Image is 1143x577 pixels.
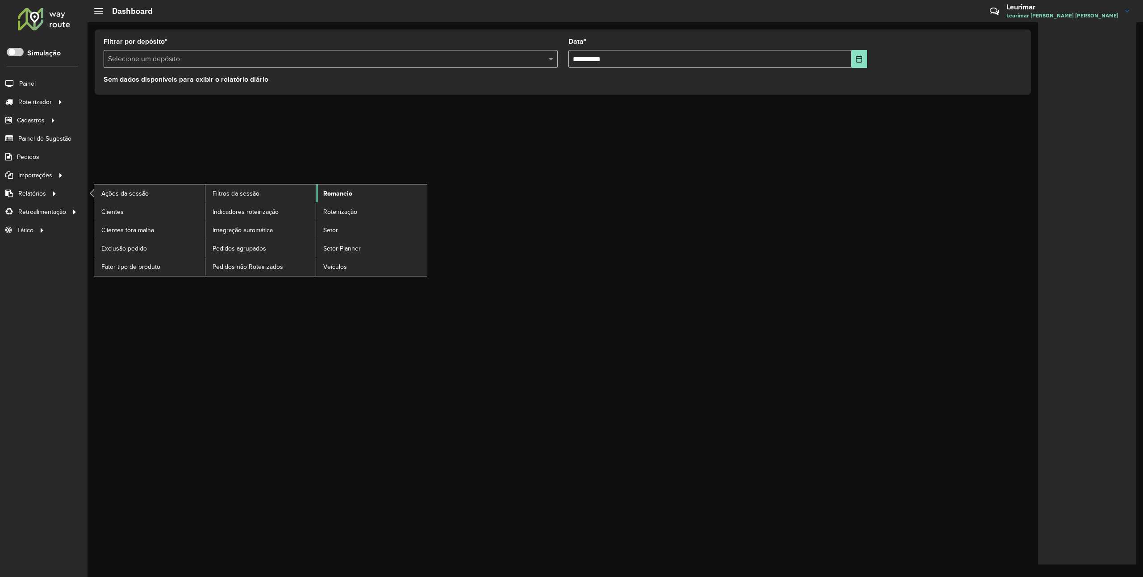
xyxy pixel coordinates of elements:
[316,221,427,239] a: Setor
[94,239,205,257] a: Exclusão pedido
[17,116,45,125] span: Cadastros
[94,221,205,239] a: Clientes fora malha
[101,262,160,272] span: Fator tipo de produto
[18,97,52,107] span: Roteirizador
[1006,3,1118,11] h3: Leurimar
[316,203,427,221] a: Roteirização
[316,239,427,257] a: Setor Planner
[101,226,154,235] span: Clientes fora malha
[213,262,283,272] span: Pedidos não Roteirizados
[103,6,153,16] h2: Dashboard
[323,207,357,217] span: Roteirização
[1006,12,1118,20] span: Leurimar [PERSON_NAME] [PERSON_NAME]
[18,134,71,143] span: Painel de Sugestão
[94,258,205,276] a: Fator tipo de produto
[205,221,316,239] a: Integração automática
[213,189,259,198] span: Filtros da sessão
[18,171,52,180] span: Importações
[18,189,46,198] span: Relatórios
[17,152,39,162] span: Pedidos
[27,48,61,59] label: Simulação
[104,74,268,85] label: Sem dados disponíveis para exibir o relatório diário
[985,2,1004,21] a: Contato Rápido
[213,244,266,253] span: Pedidos agrupados
[101,207,124,217] span: Clientes
[94,203,205,221] a: Clientes
[205,184,316,202] a: Filtros da sessão
[213,207,279,217] span: Indicadores roteirização
[94,184,205,202] a: Ações da sessão
[323,226,338,235] span: Setor
[568,36,586,47] label: Data
[323,244,361,253] span: Setor Planner
[851,50,868,68] button: Choose Date
[18,207,66,217] span: Retroalimentação
[316,258,427,276] a: Veículos
[101,244,147,253] span: Exclusão pedido
[205,258,316,276] a: Pedidos não Roteirizados
[101,189,149,198] span: Ações da sessão
[213,226,273,235] span: Integração automática
[205,203,316,221] a: Indicadores roteirização
[104,36,167,47] label: Filtrar por depósito
[323,262,347,272] span: Veículos
[205,239,316,257] a: Pedidos agrupados
[316,184,427,202] a: Romaneio
[17,226,33,235] span: Tático
[323,189,352,198] span: Romaneio
[19,79,36,88] span: Painel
